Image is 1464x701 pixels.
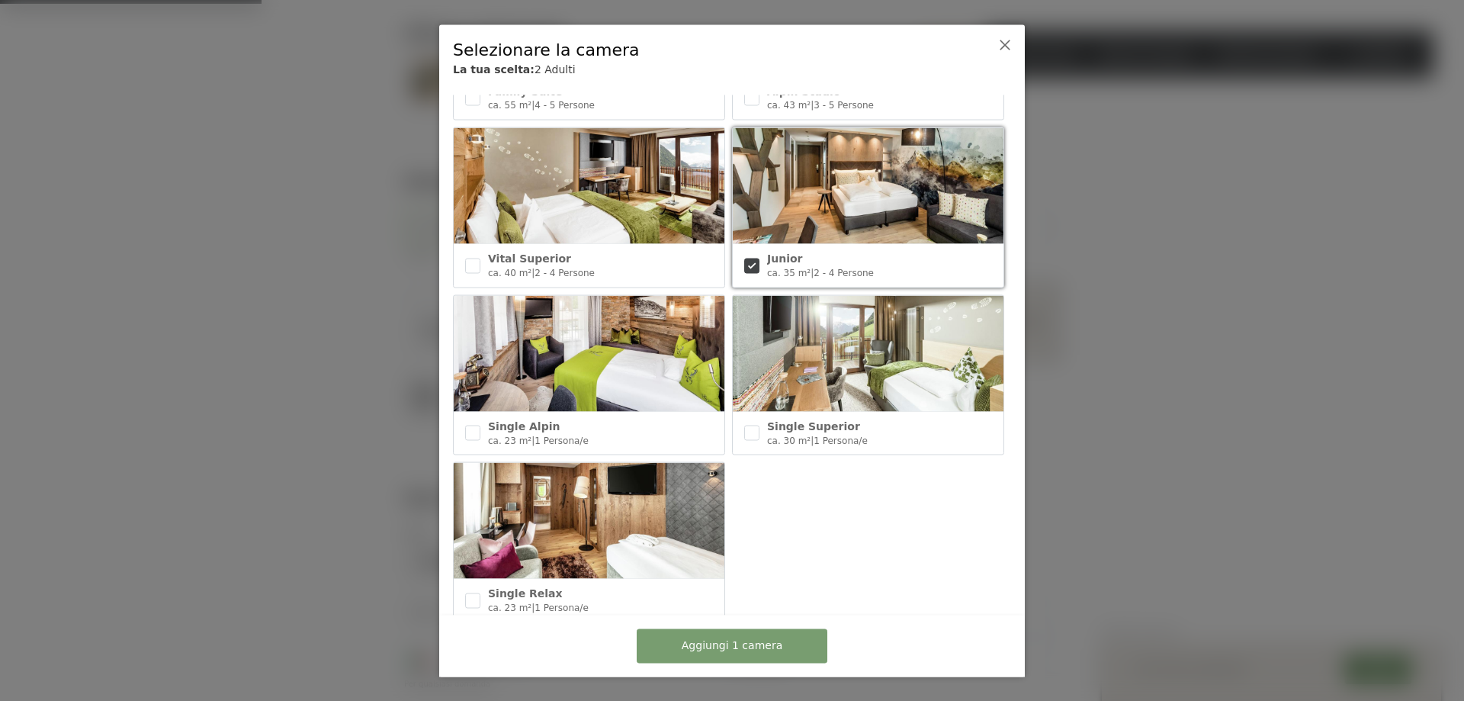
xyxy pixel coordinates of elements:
span: 4 - 5 Persone [535,100,595,111]
img: Junior [733,128,1003,244]
span: ca. 23 m² [488,603,531,613]
img: Single Alpin [454,295,724,411]
span: Junior [767,252,802,265]
span: Single Superior [767,420,860,432]
button: Aggiungi 1 camera [637,629,827,663]
span: ca. 40 m² [488,267,531,278]
span: | [811,435,814,445]
span: | [811,267,814,278]
span: ca. 30 m² [767,435,811,445]
span: Single Alpin [488,420,560,432]
span: | [531,603,535,613]
span: 1 Persona/e [814,435,868,445]
span: 2 - 4 Persone [535,267,595,278]
span: Aggiungi 1 camera [682,638,782,654]
span: Vital Superior [488,252,571,265]
span: ca. 55 m² [488,100,531,111]
span: | [531,100,535,111]
span: 2 - 4 Persone [814,267,874,278]
img: Vital Superior [454,128,724,244]
img: Single Relax [454,463,724,579]
span: 3 - 5 Persone [814,100,874,111]
span: Single Relax [488,587,563,600]
span: 1 Persona/e [535,603,589,613]
img: Single Superior [733,295,1003,411]
span: | [531,435,535,445]
span: ca. 35 m² [767,267,811,278]
span: 1 Persona/e [535,435,589,445]
div: Selezionare la camera [453,38,964,62]
span: ca. 43 m² [767,100,811,111]
b: La tua scelta: [453,63,535,76]
span: ca. 23 m² [488,435,531,445]
span: | [811,100,814,111]
span: 2 Adulti [535,63,576,76]
span: | [531,267,535,278]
